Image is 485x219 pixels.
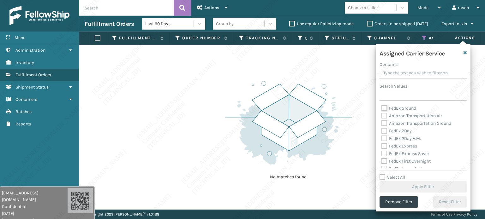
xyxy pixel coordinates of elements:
h3: Fulfillment Orders [85,20,134,28]
label: Fulfillment Order Id [119,35,157,41]
input: Type the text you wish to filter on [380,68,467,79]
label: FedEx 2Day [381,128,412,134]
label: Amazon Transportation Air [381,113,442,118]
label: Assigned Carrier Service [429,35,464,41]
label: Use regular Palletizing mode [289,21,354,26]
label: FedEx Express [381,143,417,149]
span: Mode [417,5,428,10]
label: Orders to be shipped [DATE] [367,21,428,26]
button: Reset Filter [433,196,467,208]
label: Tracking Number [246,35,280,41]
div: Choose a seller [348,4,378,11]
label: FedEx Home Delivery [381,166,430,171]
div: | [431,210,477,219]
label: Quantity [305,35,307,41]
span: Batches [15,109,32,114]
label: Select All [380,175,405,180]
label: Status [332,35,349,41]
a: Terms of Use [431,212,452,216]
span: [DATE] [2,210,68,217]
img: logo [9,6,69,25]
label: Amazon Transportation Ground [381,121,451,126]
div: Last 90 Days [145,20,194,27]
span: Confidential [2,203,68,210]
label: FedEx Express Saver [381,151,429,156]
button: Apply Filter [380,181,467,193]
div: Group by [216,20,234,27]
span: [EMAIL_ADDRESS][DOMAIN_NAME] [2,190,68,203]
span: Reports [15,121,31,127]
label: Channel [374,35,404,41]
p: Copyright 2023 [PERSON_NAME]™ v 1.0.188 [87,210,159,219]
span: Administration [15,48,45,53]
label: FedEx First Overnight [381,158,431,164]
label: Contains [380,61,398,68]
span: Fulfillment Orders [15,72,51,78]
span: Export to .xls [441,21,467,26]
span: Menu [15,35,26,40]
a: Privacy Policy [453,212,477,216]
h4: Assigned Carrier Service [380,48,445,57]
span: Shipment Status [15,84,49,90]
span: Actions [435,33,479,43]
label: FedEx 2Day A.M. [381,136,421,141]
span: Inventory [15,60,34,65]
label: Order Number [182,35,221,41]
label: FedEx Ground [381,106,416,111]
span: Actions [204,5,219,10]
span: Containers [15,97,37,102]
button: Remove Filter [380,196,418,208]
label: Search Values [380,83,407,89]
